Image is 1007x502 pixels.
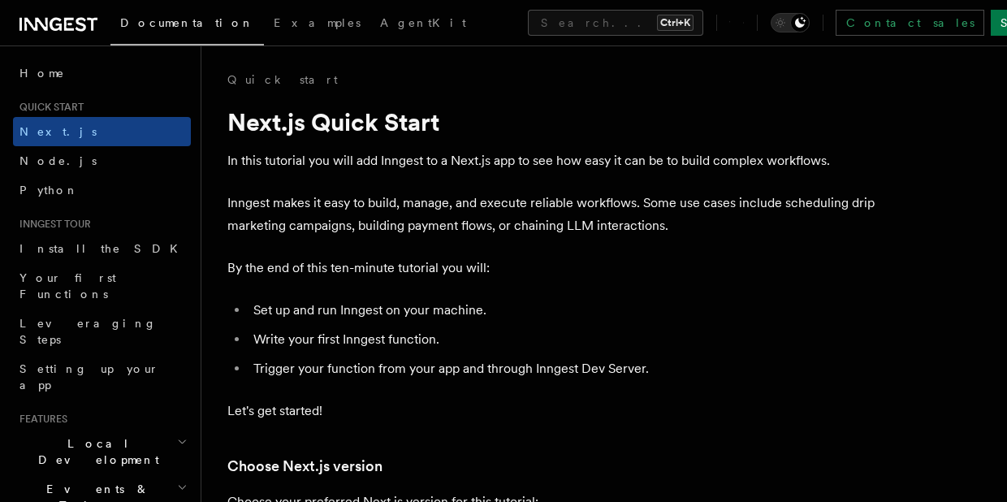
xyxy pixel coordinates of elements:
[19,242,188,255] span: Install the SDK
[249,299,877,322] li: Set up and run Inngest on your machine.
[19,125,97,138] span: Next.js
[380,16,466,29] span: AgentKit
[19,154,97,167] span: Node.js
[13,413,67,426] span: Features
[13,58,191,88] a: Home
[13,234,191,263] a: Install the SDK
[771,13,810,32] button: Toggle dark mode
[19,271,116,301] span: Your first Functions
[227,71,338,88] a: Quick start
[13,146,191,175] a: Node.js
[227,455,382,478] a: Choose Next.js version
[370,5,476,44] a: AgentKit
[19,184,79,197] span: Python
[13,309,191,354] a: Leveraging Steps
[13,175,191,205] a: Python
[13,117,191,146] a: Next.js
[13,101,84,114] span: Quick start
[110,5,264,45] a: Documentation
[249,328,877,351] li: Write your first Inngest function.
[249,357,877,380] li: Trigger your function from your app and through Inngest Dev Server.
[13,429,191,474] button: Local Development
[120,16,254,29] span: Documentation
[19,317,157,346] span: Leveraging Steps
[13,263,191,309] a: Your first Functions
[19,362,159,392] span: Setting up your app
[227,107,877,136] h1: Next.js Quick Start
[13,354,191,400] a: Setting up your app
[13,435,177,468] span: Local Development
[657,15,694,31] kbd: Ctrl+K
[274,16,361,29] span: Examples
[13,218,91,231] span: Inngest tour
[227,192,877,237] p: Inngest makes it easy to build, manage, and execute reliable workflows. Some use cases include sc...
[19,65,65,81] span: Home
[227,257,877,279] p: By the end of this ten-minute tutorial you will:
[836,10,984,36] a: Contact sales
[227,149,877,172] p: In this tutorial you will add Inngest to a Next.js app to see how easy it can be to build complex...
[528,10,703,36] button: Search...Ctrl+K
[227,400,877,422] p: Let's get started!
[264,5,370,44] a: Examples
